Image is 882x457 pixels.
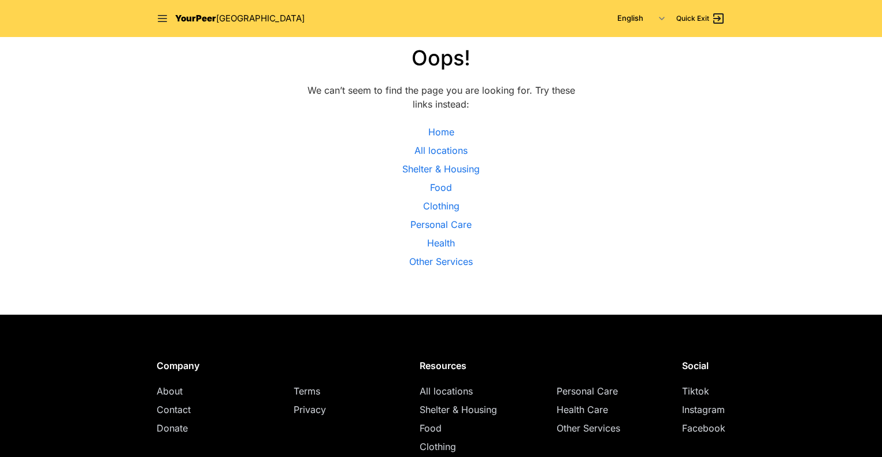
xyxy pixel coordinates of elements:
[682,360,709,371] span: Social
[557,422,620,434] a: Other Services
[682,422,725,434] a: Facebook
[157,404,191,415] a: Contact
[412,46,470,69] h1: Oops!
[305,83,577,111] p: We can’t seem to find the page you are looking for. Try these links instead:
[216,13,305,24] span: [GEOGRAPHIC_DATA]
[157,422,188,434] a: Donate
[676,14,709,23] span: Quick Exit
[682,385,709,397] a: Tiktok
[175,12,305,25] a: YourPeer[GEOGRAPHIC_DATA]
[175,13,216,24] span: YourPeer
[420,441,456,452] a: Clothing
[420,422,442,434] a: Food
[414,143,468,157] a: All locations
[427,236,455,250] a: Health
[682,404,725,415] a: Instagram
[294,385,320,397] a: Terms
[402,162,480,176] a: Shelter & Housing
[420,404,497,415] a: Shelter & Housing
[423,199,459,213] a: Clothing
[410,218,472,231] a: Personal Care
[294,404,326,415] a: Privacy
[428,125,454,139] a: Home
[409,255,473,268] a: Other Services
[420,360,466,371] span: Resources
[557,404,608,415] a: Health Care
[157,385,183,397] a: About
[157,360,199,371] span: Company
[676,12,725,25] a: Quick Exit
[557,385,618,397] a: Personal Care
[420,385,473,397] a: All locations
[430,180,452,194] a: Food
